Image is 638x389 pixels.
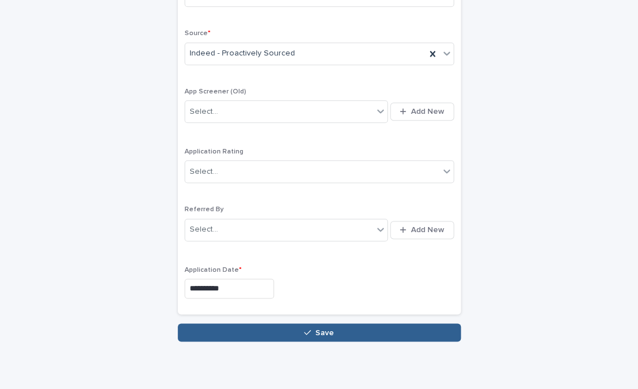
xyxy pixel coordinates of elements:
[185,88,246,95] span: App Screener (Old)
[178,323,461,341] button: Save
[185,30,211,37] span: Source
[411,108,444,116] span: Add New
[315,328,334,336] span: Save
[185,148,243,155] span: Application Rating
[185,206,224,213] span: Referred By
[411,226,444,234] span: Add New
[390,102,453,121] button: Add New
[190,224,218,236] div: Select...
[190,106,218,118] div: Select...
[190,48,295,59] span: Indeed - Proactively Sourced
[390,221,453,239] button: Add New
[185,267,242,273] span: Application Date
[190,166,218,178] div: Select...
